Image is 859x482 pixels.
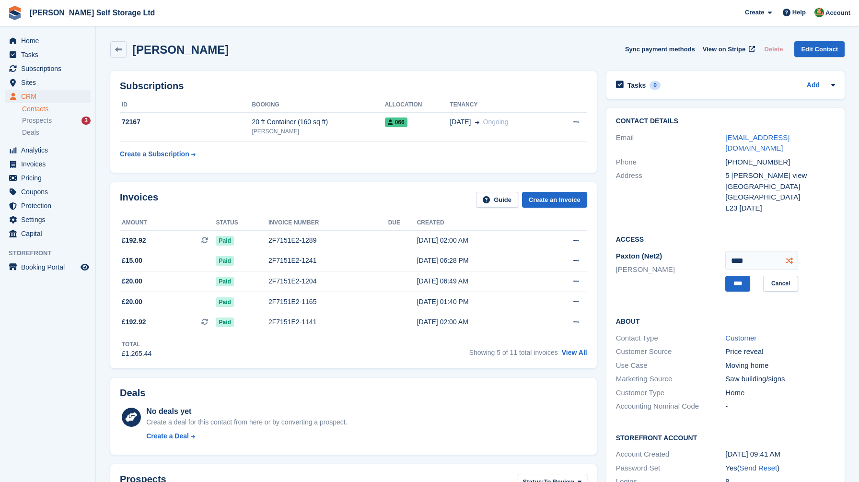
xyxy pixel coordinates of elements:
[122,340,151,349] div: Total
[146,417,347,427] div: Create a deal for this contact from here or by converting a prospect.
[252,127,384,136] div: [PERSON_NAME]
[616,346,726,357] div: Customer Source
[740,464,777,472] a: Send Reset
[650,81,661,90] div: 0
[725,192,835,203] div: [GEOGRAPHIC_DATA]
[122,235,146,246] span: £192.92
[21,185,79,199] span: Coupons
[120,81,587,92] h2: Subscriptions
[725,388,835,399] div: Home
[616,374,726,385] div: Marketing Source
[5,171,91,185] a: menu
[792,8,806,17] span: Help
[120,215,216,231] th: Amount
[21,157,79,171] span: Invoices
[122,349,151,359] div: £1,265.44
[146,406,347,417] div: No deals yet
[5,185,91,199] a: menu
[616,252,662,260] span: Paxton (Net2)
[5,213,91,226] a: menu
[120,117,252,127] div: 72167
[385,97,450,113] th: Allocation
[8,6,22,20] img: stora-icon-8386f47178a22dfd0bd8f6a31ec36ba5ce8667c1dd55bd0f319d3a0aa187defe.svg
[22,116,91,126] a: Prospects 3
[268,297,388,307] div: 2F7151E2-1165
[120,388,145,399] h2: Deals
[616,118,835,125] h2: Contact Details
[627,81,646,90] h2: Tasks
[5,199,91,212] a: menu
[417,256,540,266] div: [DATE] 06:28 PM
[5,157,91,171] a: menu
[216,277,233,286] span: Paid
[21,90,79,103] span: CRM
[616,433,835,442] h2: Storefront Account
[22,128,91,138] a: Deals
[26,5,159,21] a: [PERSON_NAME] Self Storage Ltd
[5,62,91,75] a: menu
[21,171,79,185] span: Pricing
[5,34,91,47] a: menu
[616,388,726,399] div: Customer Type
[725,401,835,412] div: -
[616,333,726,344] div: Contact Type
[22,116,52,125] span: Prospects
[825,8,850,18] span: Account
[21,76,79,89] span: Sites
[21,143,79,157] span: Analytics
[132,43,229,56] h2: [PERSON_NAME]
[725,203,835,214] div: L23 [DATE]
[252,97,384,113] th: Booking
[5,143,91,157] a: menu
[725,374,835,385] div: Saw building/signs
[616,234,835,244] h2: Access
[268,256,388,266] div: 2F7151E2-1241
[5,90,91,103] a: menu
[146,431,347,441] a: Create a Deal
[146,431,189,441] div: Create a Deal
[122,256,142,266] span: £15.00
[725,133,789,153] a: [EMAIL_ADDRESS][DOMAIN_NAME]
[616,157,726,168] div: Phone
[725,463,835,474] div: Yes
[5,260,91,274] a: menu
[616,360,726,371] div: Use Case
[388,215,417,231] th: Due
[737,464,779,472] span: ( )
[120,145,196,163] a: Create a Subscription
[417,276,540,286] div: [DATE] 06:49 AM
[725,157,835,168] div: [PHONE_NUMBER]
[725,346,835,357] div: Price reveal
[5,48,91,61] a: menu
[5,76,91,89] a: menu
[483,118,509,126] span: Ongoing
[417,317,540,327] div: [DATE] 02:00 AM
[268,276,388,286] div: 2F7151E2-1204
[385,118,407,127] span: 066
[216,317,233,327] span: Paid
[616,316,835,326] h2: About
[616,264,726,275] li: [PERSON_NAME]
[616,463,726,474] div: Password Set
[725,360,835,371] div: Moving home
[450,117,471,127] span: [DATE]
[120,149,189,159] div: Create a Subscription
[469,349,558,356] span: Showing 5 of 11 total invoices
[252,117,384,127] div: 20 ft Container (160 sq ft)
[9,248,95,258] span: Storefront
[81,117,91,125] div: 3
[814,8,824,17] img: Joshua Wild
[22,105,91,114] a: Contacts
[522,192,587,208] a: Create an Invoice
[616,401,726,412] div: Accounting Nominal Code
[79,261,91,273] a: Preview store
[120,97,252,113] th: ID
[21,213,79,226] span: Settings
[745,8,764,17] span: Create
[760,41,787,57] button: Delete
[450,97,552,113] th: Tenancy
[122,317,146,327] span: £192.92
[268,215,388,231] th: Invoice number
[417,235,540,246] div: [DATE] 02:00 AM
[268,235,388,246] div: 2F7151E2-1289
